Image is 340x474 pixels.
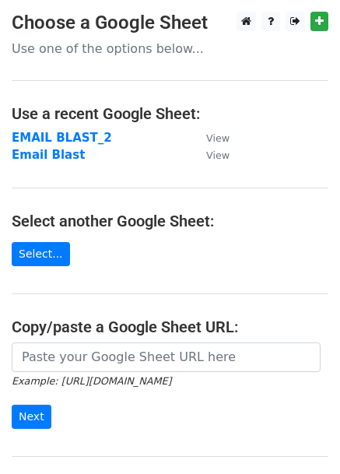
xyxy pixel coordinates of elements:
a: EMAIL BLAST_2 [12,131,112,145]
small: View [206,132,230,144]
h3: Choose a Google Sheet [12,12,328,34]
a: Select... [12,242,70,266]
small: Example: [URL][DOMAIN_NAME] [12,375,171,387]
a: Email Blast [12,148,85,162]
h4: Select another Google Sheet: [12,212,328,230]
a: View [191,131,230,145]
input: Next [12,405,51,429]
input: Paste your Google Sheet URL here [12,342,321,372]
h4: Copy/paste a Google Sheet URL: [12,318,328,336]
a: View [191,148,230,162]
p: Use one of the options below... [12,40,328,57]
small: View [206,149,230,161]
h4: Use a recent Google Sheet: [12,104,328,123]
